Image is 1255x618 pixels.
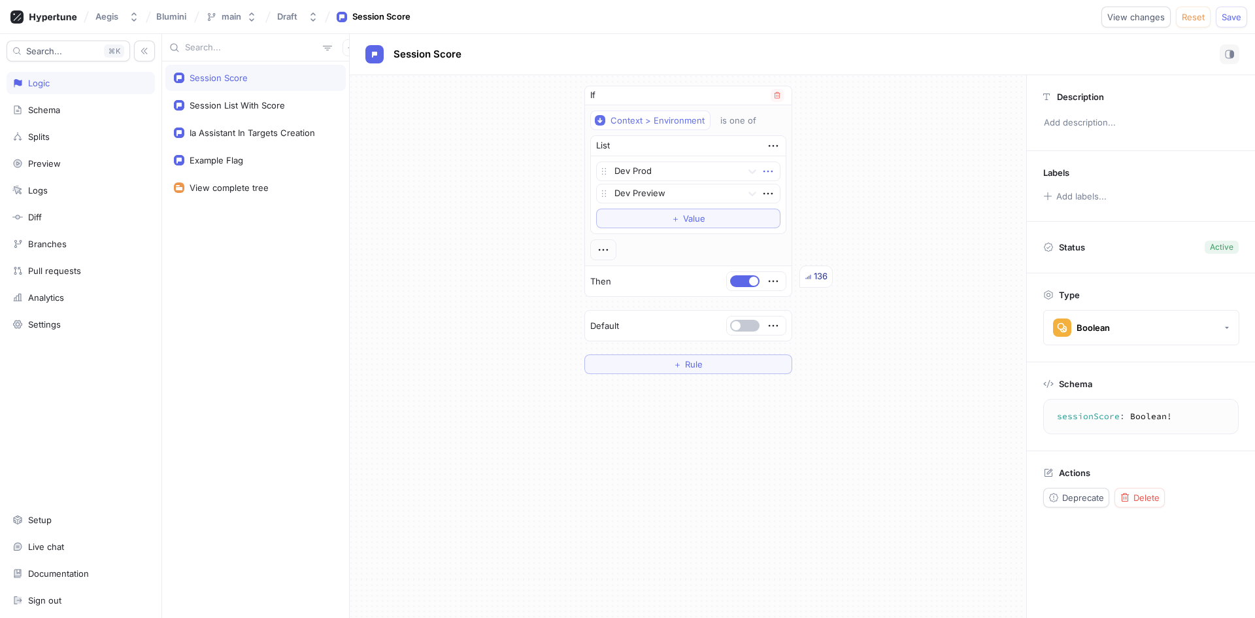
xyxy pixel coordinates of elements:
[28,595,61,606] div: Sign out
[190,73,248,83] div: Session Score
[7,41,130,61] button: Search...K
[1043,310,1239,345] button: Boolean
[1222,13,1241,21] span: Save
[201,6,262,27] button: main
[28,105,60,115] div: Schema
[1216,7,1247,27] button: Save
[90,6,144,27] button: Aegis
[1038,112,1244,134] p: Add description...
[1059,468,1090,478] p: Actions
[104,44,124,58] div: K
[1182,13,1205,21] span: Reset
[156,12,186,21] span: Blumini
[28,78,50,88] div: Logic
[26,47,62,55] span: Search...
[590,89,595,102] p: If
[352,10,410,24] div: Session Score
[596,139,610,152] div: List
[222,11,241,22] div: main
[28,212,42,222] div: Diff
[1059,379,1092,389] p: Schema
[7,562,155,585] a: Documentation
[590,275,611,288] p: Then
[814,270,828,283] div: 136
[190,182,269,193] div: View complete tree
[671,215,680,222] span: ＋
[683,215,705,222] span: Value
[1043,167,1069,178] p: Labels
[1107,13,1165,21] span: View changes
[611,115,705,126] div: Context > Environment
[1057,92,1104,102] p: Description
[1043,488,1109,507] button: Deprecate
[28,515,52,525] div: Setup
[1039,188,1111,205] button: Add labels...
[190,100,285,111] div: Session List With Score
[28,319,61,330] div: Settings
[190,155,243,165] div: Example Flag
[1049,405,1233,428] textarea: sessionScore: Boolean!
[277,11,297,22] div: Draft
[590,320,619,333] p: Default
[685,360,703,368] span: Rule
[28,185,48,196] div: Logs
[393,49,461,60] span: Session Score
[1059,290,1080,300] p: Type
[28,239,67,249] div: Branches
[1176,7,1211,27] button: Reset
[596,209,780,228] button: ＋Value
[28,292,64,303] div: Analytics
[1101,7,1171,27] button: View changes
[28,158,61,169] div: Preview
[1133,494,1160,502] span: Delete
[714,111,775,130] button: is one of
[584,354,792,374] button: ＋Rule
[720,115,756,126] div: is one of
[190,128,315,138] div: Ia Assistant In Targets Creation
[590,111,711,130] button: Context > Environment
[1062,494,1104,502] span: Deprecate
[1059,238,1085,256] p: Status
[28,266,81,276] div: Pull requests
[1210,241,1233,253] div: Active
[28,568,89,579] div: Documentation
[185,41,318,54] input: Search...
[1114,488,1165,507] button: Delete
[28,131,50,142] div: Splits
[95,11,118,22] div: Aegis
[28,541,64,552] div: Live chat
[673,360,682,368] span: ＋
[1077,322,1110,334] div: Boolean
[272,6,324,27] button: Draft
